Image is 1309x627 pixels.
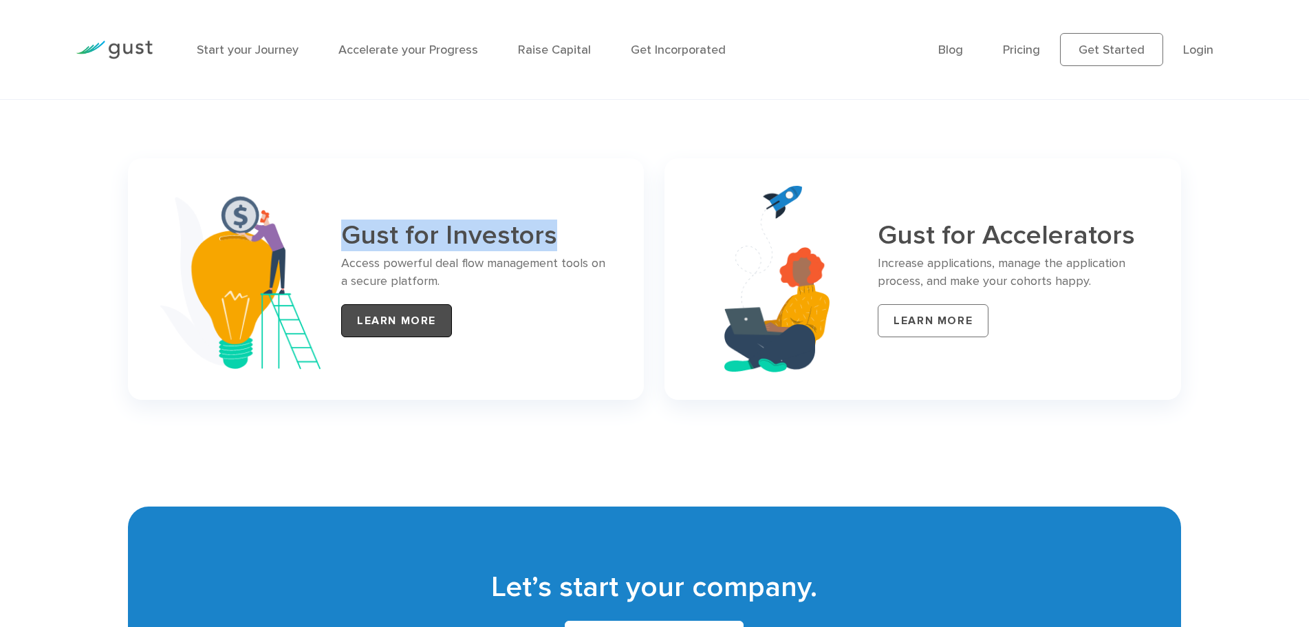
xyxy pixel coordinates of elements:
a: Accelerate your Progress [338,43,478,57]
p: Access powerful deal flow management tools on a secure platform. [341,255,612,290]
h3: Gust for Investors [341,221,612,251]
a: Start your Journey [197,43,299,57]
p: Increase applications, manage the application process, and make your cohorts happy. [878,255,1149,290]
a: Login [1183,43,1213,57]
h2: Let’s start your company. [149,568,1160,607]
img: Accelerators [724,186,830,372]
a: Blog [938,43,963,57]
h3: Gust for Accelerators [878,221,1149,251]
img: Gust Logo [76,41,153,59]
a: Get Incorporated [631,43,726,57]
a: Get Started [1060,33,1163,66]
a: LEARN MORE [878,304,988,337]
a: Raise Capital [518,43,591,57]
a: Pricing [1003,43,1040,57]
a: LEARN MORE [341,304,452,337]
img: Investor [160,189,321,370]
